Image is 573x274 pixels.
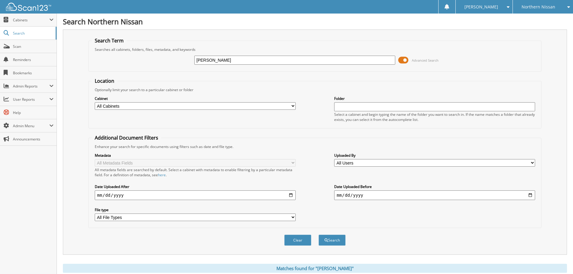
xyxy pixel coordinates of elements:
[13,97,49,102] span: User Reports
[319,235,346,246] button: Search
[334,184,535,189] label: Date Uploaded Before
[95,207,296,212] label: File type
[95,96,296,101] label: Cabinet
[334,112,535,122] div: Select a cabinet and begin typing the name of the folder you want to search in. If the name match...
[13,110,54,115] span: Help
[13,70,54,75] span: Bookmarks
[6,3,51,11] img: scan123-logo-white.svg
[334,153,535,158] label: Uploaded By
[284,235,311,246] button: Clear
[13,17,49,23] span: Cabinets
[412,58,439,63] span: Advanced Search
[13,44,54,49] span: Scan
[13,57,54,62] span: Reminders
[464,5,498,9] span: [PERSON_NAME]
[334,190,535,200] input: end
[63,264,567,273] div: Matches found for "[PERSON_NAME]"
[63,17,567,26] h1: Search Northern Nissan
[95,153,296,158] label: Metadata
[92,78,117,84] legend: Location
[92,47,538,52] div: Searches all cabinets, folders, files, metadata, and keywords
[13,123,49,128] span: Admin Menu
[334,96,535,101] label: Folder
[13,84,49,89] span: Admin Reports
[92,134,161,141] legend: Additional Document Filters
[92,144,538,149] div: Enhance your search for specific documents using filters such as date and file type.
[95,167,296,177] div: All metadata fields are searched by default. Select a cabinet with metadata to enable filtering b...
[92,37,127,44] legend: Search Term
[13,31,53,36] span: Search
[95,184,296,189] label: Date Uploaded After
[522,5,555,9] span: Northern Nissan
[92,87,538,92] div: Optionally limit your search to a particular cabinet or folder
[95,190,296,200] input: start
[158,172,166,177] a: here
[13,137,54,142] span: Announcements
